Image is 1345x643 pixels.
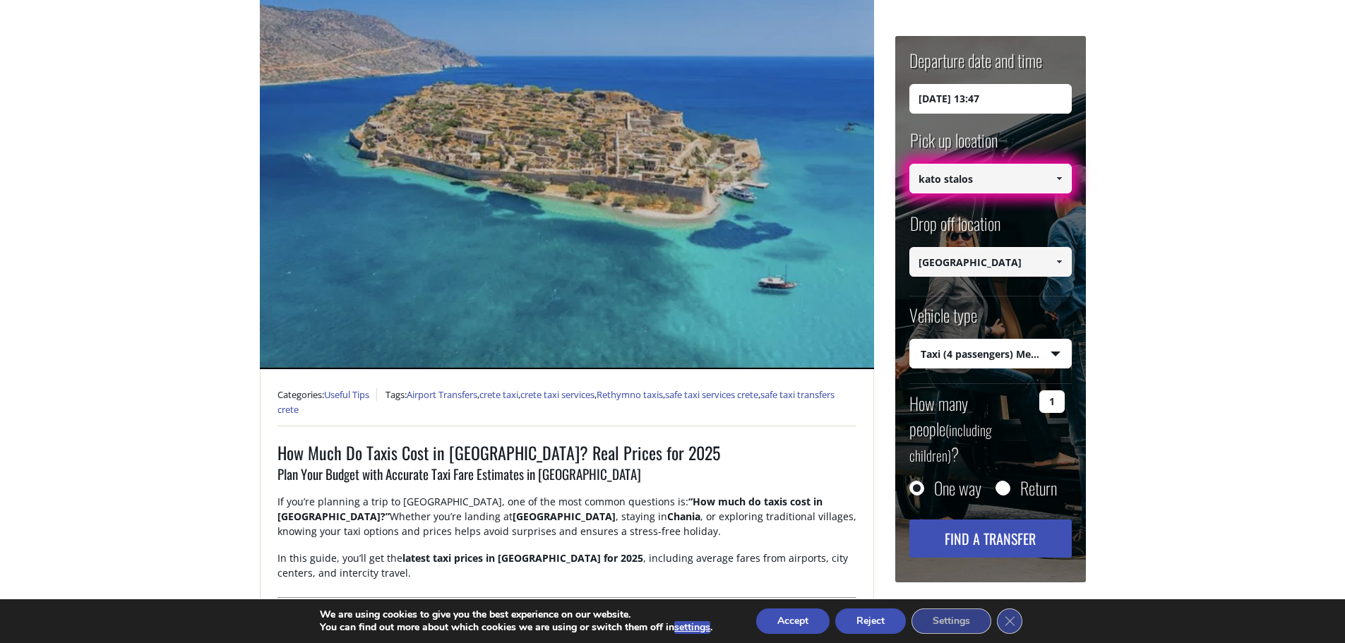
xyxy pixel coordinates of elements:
button: Reject [835,608,906,634]
input: Select pickup location [909,164,1072,193]
label: Departure date and time [909,48,1042,84]
strong: Chania [667,510,700,523]
label: One way [934,481,981,495]
label: Return [1020,481,1057,495]
button: settings [674,621,710,634]
strong: latest taxi prices in [GEOGRAPHIC_DATA] for 2025 [402,551,643,565]
span: Categories: [277,388,377,401]
a: safe taxi services crete [665,388,758,401]
span: Taxi (4 passengers) Mercedes E Class [910,339,1071,369]
a: Show All Items [1047,164,1070,193]
a: Airport Transfers [407,388,477,401]
label: How many people ? [909,390,1032,467]
span: Tags: , , , , , [277,388,835,416]
button: Settings [911,608,991,634]
a: safe taxi transfers crete [277,388,835,416]
label: Vehicle type [909,303,977,339]
a: crete taxi [479,388,518,401]
p: We are using cookies to give you the best experience on our website. [320,608,712,621]
label: Drop off location [909,211,1000,247]
a: Rethymno taxis [597,388,663,401]
a: Show All Items [1047,247,1070,277]
a: crete taxi services [520,388,594,401]
button: Find a transfer [909,519,1072,558]
label: Pick up location [909,128,998,164]
h1: How Much Do Taxis Cost in [GEOGRAPHIC_DATA]? Real Prices for 2025 [277,440,856,464]
button: Accept [756,608,830,634]
p: You can find out more about which cookies we are using or switch them off in . [320,621,712,634]
a: Useful Tips [324,388,369,401]
small: (including children) [909,419,992,466]
p: If you’re planning a trip to [GEOGRAPHIC_DATA], one of the most common questions is: Whether you’... [277,494,856,551]
strong: [GEOGRAPHIC_DATA] [513,510,616,523]
input: Select drop-off location [909,247,1072,277]
h3: Plan Your Budget with Accurate Taxi Fare Estimates in [GEOGRAPHIC_DATA] [277,464,856,494]
p: In this guide, you’ll get the , including average fares from airports, city centers, and intercit... [277,551,856,592]
strong: “How much do taxis cost in [GEOGRAPHIC_DATA]?” [277,495,823,523]
button: Close GDPR Cookie Banner [997,608,1022,634]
